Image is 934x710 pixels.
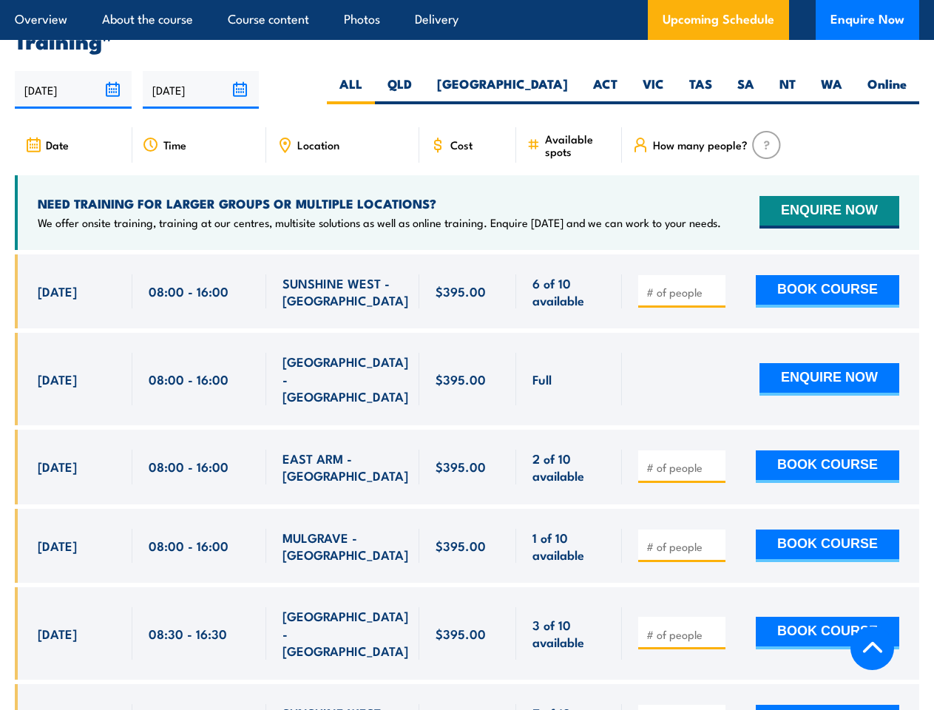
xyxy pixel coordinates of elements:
label: QLD [375,75,424,104]
span: [GEOGRAPHIC_DATA] - [GEOGRAPHIC_DATA] [282,607,408,659]
span: EAST ARM - [GEOGRAPHIC_DATA] [282,450,408,484]
span: $395.00 [436,625,486,642]
span: [DATE] [38,625,77,642]
span: [GEOGRAPHIC_DATA] - [GEOGRAPHIC_DATA] [282,353,408,405]
label: TAS [677,75,725,104]
span: 08:00 - 16:00 [149,283,229,300]
span: Date [46,138,69,151]
span: 08:00 - 16:00 [149,458,229,475]
input: To date [143,71,260,109]
span: 08:00 - 16:00 [149,537,229,554]
button: BOOK COURSE [756,275,899,308]
span: $395.00 [436,458,486,475]
span: $395.00 [436,371,486,388]
p: We offer onsite training, training at our centres, multisite solutions as well as online training... [38,215,721,230]
label: SA [725,75,767,104]
span: Cost [450,138,473,151]
span: [DATE] [38,371,77,388]
span: 08:30 - 16:30 [149,625,227,642]
span: [DATE] [38,458,77,475]
span: [DATE] [38,537,77,554]
input: # of people [646,539,720,554]
label: [GEOGRAPHIC_DATA] [424,75,581,104]
span: How many people? [653,138,748,151]
span: 2 of 10 available [532,450,605,484]
label: VIC [630,75,677,104]
input: # of people [646,460,720,475]
button: ENQUIRE NOW [759,196,899,229]
span: MULGRAVE - [GEOGRAPHIC_DATA] [282,529,408,564]
h2: UPCOMING SCHEDULE FOR - "Inspect and test fire blankets and fire extinguishers Training" [15,11,919,50]
span: $395.00 [436,537,486,554]
span: Location [297,138,339,151]
label: Online [855,75,919,104]
input: # of people [646,285,720,300]
span: [DATE] [38,283,77,300]
span: Full [532,371,552,388]
button: BOOK COURSE [756,617,899,649]
button: ENQUIRE NOW [759,363,899,396]
label: NT [767,75,808,104]
input: From date [15,71,132,109]
span: 08:00 - 16:00 [149,371,229,388]
span: Available spots [545,132,612,158]
label: ALL [327,75,375,104]
span: 6 of 10 available [532,274,605,309]
label: ACT [581,75,630,104]
span: Time [163,138,186,151]
h4: NEED TRAINING FOR LARGER GROUPS OR MULTIPLE LOCATIONS? [38,195,721,212]
span: $395.00 [436,283,486,300]
button: BOOK COURSE [756,450,899,483]
button: BOOK COURSE [756,530,899,562]
span: 1 of 10 available [532,529,605,564]
span: SUNSHINE WEST - [GEOGRAPHIC_DATA] [282,274,408,309]
label: WA [808,75,855,104]
input: # of people [646,627,720,642]
span: 3 of 10 available [532,616,605,651]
